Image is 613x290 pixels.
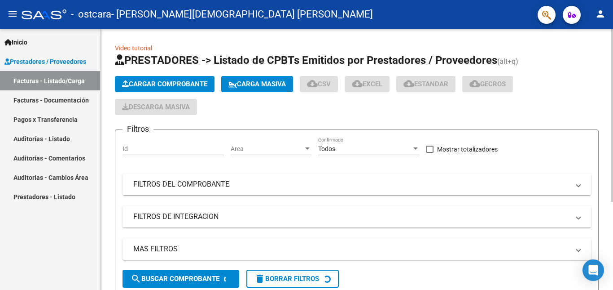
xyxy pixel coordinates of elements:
[122,103,190,111] span: Descarga Masiva
[231,145,303,153] span: Area
[4,37,27,47] span: Inicio
[115,99,197,115] button: Descarga Masiva
[228,80,286,88] span: Carga Masiva
[122,80,207,88] span: Cargar Comprobante
[300,76,338,92] button: CSV
[437,144,498,155] span: Mostrar totalizadores
[133,244,569,254] mat-panel-title: MAS FILTROS
[345,76,390,92] button: EXCEL
[403,80,448,88] span: Estandar
[115,45,152,52] a: Video tutorial
[133,179,569,189] mat-panel-title: FILTROS DEL COMPROBANTE
[115,76,215,92] button: Cargar Comprobante
[131,275,219,283] span: Buscar Comprobante
[595,9,606,19] mat-icon: person
[307,78,318,89] mat-icon: cloud_download
[221,76,293,92] button: Carga Masiva
[469,80,506,88] span: Gecros
[246,270,339,288] button: Borrar Filtros
[115,99,197,115] app-download-masive: Descarga masiva de comprobantes (adjuntos)
[352,78,363,89] mat-icon: cloud_download
[123,238,591,260] mat-expansion-panel-header: MAS FILTROS
[111,4,373,24] span: - [PERSON_NAME][DEMOGRAPHIC_DATA] [PERSON_NAME]
[254,275,319,283] span: Borrar Filtros
[254,273,265,284] mat-icon: delete
[131,273,141,284] mat-icon: search
[396,76,455,92] button: Estandar
[71,4,111,24] span: - ostcara
[582,259,604,281] div: Open Intercom Messenger
[462,76,513,92] button: Gecros
[7,9,18,19] mat-icon: menu
[318,145,335,152] span: Todos
[123,174,591,195] mat-expansion-panel-header: FILTROS DEL COMPROBANTE
[497,57,518,66] span: (alt+q)
[123,123,153,135] h3: Filtros
[123,206,591,228] mat-expansion-panel-header: FILTROS DE INTEGRACION
[4,57,86,67] span: Prestadores / Proveedores
[115,54,497,67] span: PRESTADORES -> Listado de CPBTs Emitidos por Prestadores / Proveedores
[469,78,480,89] mat-icon: cloud_download
[123,270,239,288] button: Buscar Comprobante
[133,212,569,222] mat-panel-title: FILTROS DE INTEGRACION
[307,80,331,88] span: CSV
[352,80,382,88] span: EXCEL
[403,78,414,89] mat-icon: cloud_download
